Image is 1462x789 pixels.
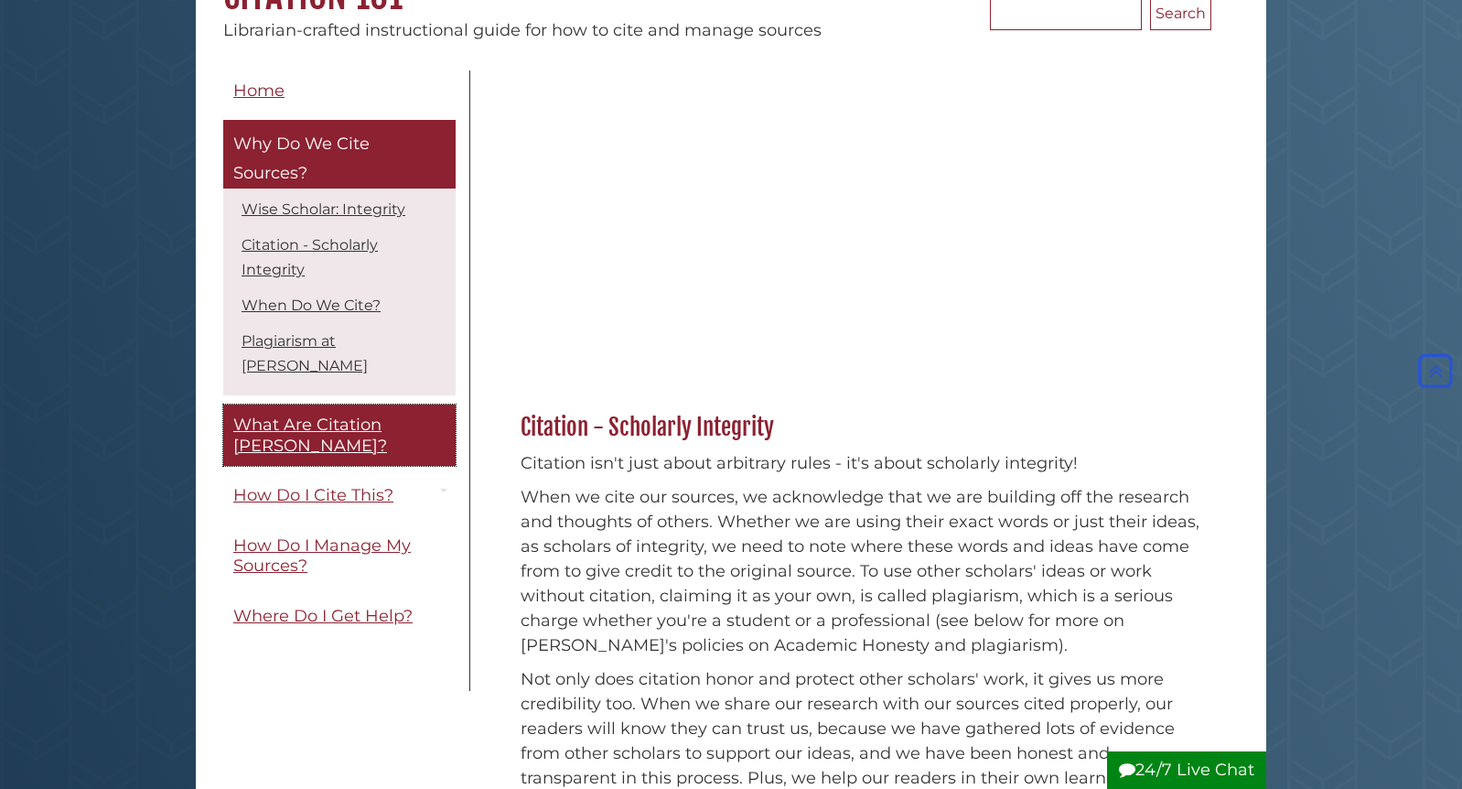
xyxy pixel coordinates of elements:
a: How Do I Manage My Sources? [223,525,456,587]
span: Librarian-crafted instructional guide for how to cite and manage sources [223,20,822,40]
a: What Are Citation [PERSON_NAME]? [223,405,456,466]
span: What Are Citation [PERSON_NAME]? [233,415,387,456]
a: Wise Scholar: Integrity [242,200,405,218]
button: 24/7 Live Chat [1107,751,1266,789]
a: Home [223,70,456,112]
a: Why Do We Cite Sources? [223,120,456,189]
p: When we cite our sources, we acknowledge that we are building off the research and thoughts of ot... [521,485,1202,658]
a: Plagiarism at [PERSON_NAME] [242,332,368,374]
span: Home [233,81,285,101]
span: How Do I Manage My Sources? [233,535,411,577]
iframe: YouTube video player [511,70,1023,359]
a: Citation - Scholarly Integrity [242,236,378,278]
div: Guide Pages [223,70,456,646]
p: Citation isn't just about arbitrary rules - it's about scholarly integrity! [521,451,1202,476]
span: Why Do We Cite Sources? [233,134,370,183]
h2: Citation - Scholarly Integrity [511,413,1211,442]
span: Where Do I Get Help? [233,606,413,626]
a: Back to Top [1414,362,1457,382]
a: How Do I Cite This? [223,475,456,516]
a: Where Do I Get Help? [223,596,456,637]
a: When Do We Cite? [242,297,381,314]
span: How Do I Cite This? [233,485,393,505]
